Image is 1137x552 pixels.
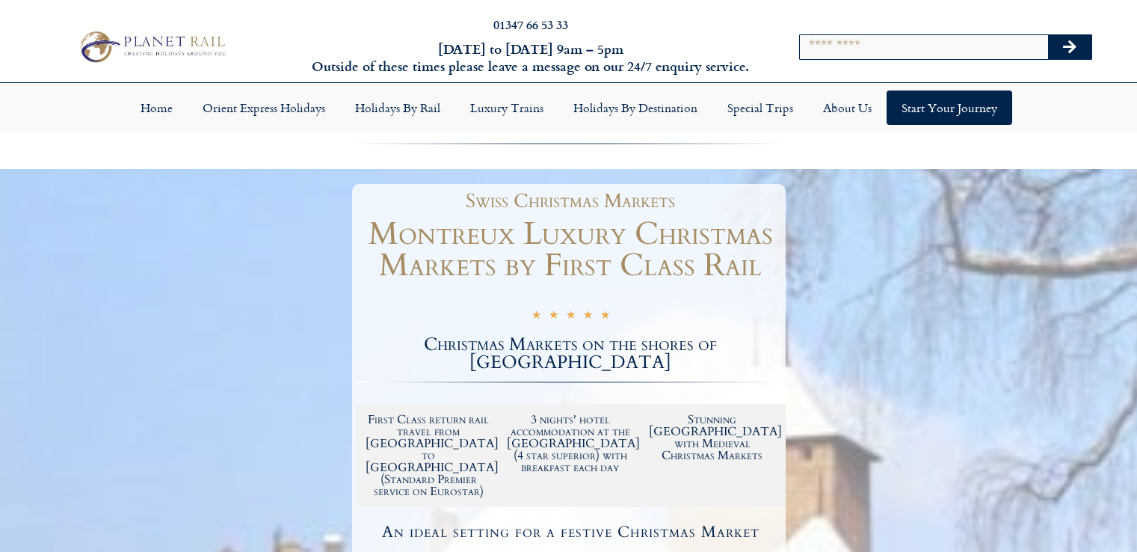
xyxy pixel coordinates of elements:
[74,28,229,66] img: Planet Rail Train Holidays Logo
[808,91,887,125] a: About Us
[7,91,1130,125] nav: Menu
[126,91,188,125] a: Home
[549,308,558,325] i: ★
[366,414,493,497] h2: First Class return rail travel from [GEOGRAPHIC_DATA] to [GEOGRAPHIC_DATA] (Standard Premier serv...
[558,91,712,125] a: Holidays by Destination
[507,414,634,473] h2: 3 nights' hotel accommodation at the [GEOGRAPHIC_DATA] (4 star superior) with breakfast each day
[600,308,610,325] i: ★
[307,40,754,76] h6: [DATE] to [DATE] 9am – 5pm Outside of these times please leave a message on our 24/7 enquiry serv...
[340,91,455,125] a: Holidays by Rail
[531,308,541,325] i: ★
[188,91,340,125] a: Orient Express Holidays
[531,306,610,325] div: 5/5
[493,16,568,33] a: 01347 66 53 33
[356,218,786,281] h1: Montreux Luxury Christmas Markets by First Class Rail
[363,191,778,211] h1: Swiss Christmas Markets
[566,308,576,325] i: ★
[1048,35,1091,59] button: Search
[358,524,783,540] h4: An ideal setting for a festive Christmas Market
[583,308,593,325] i: ★
[887,91,1012,125] a: Start your Journey
[356,336,786,372] h2: Christmas Markets on the shores of [GEOGRAPHIC_DATA]
[712,91,808,125] a: Special Trips
[649,414,776,461] h2: Stunning [GEOGRAPHIC_DATA] with Medieval Christmas Markets
[455,91,558,125] a: Luxury Trains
